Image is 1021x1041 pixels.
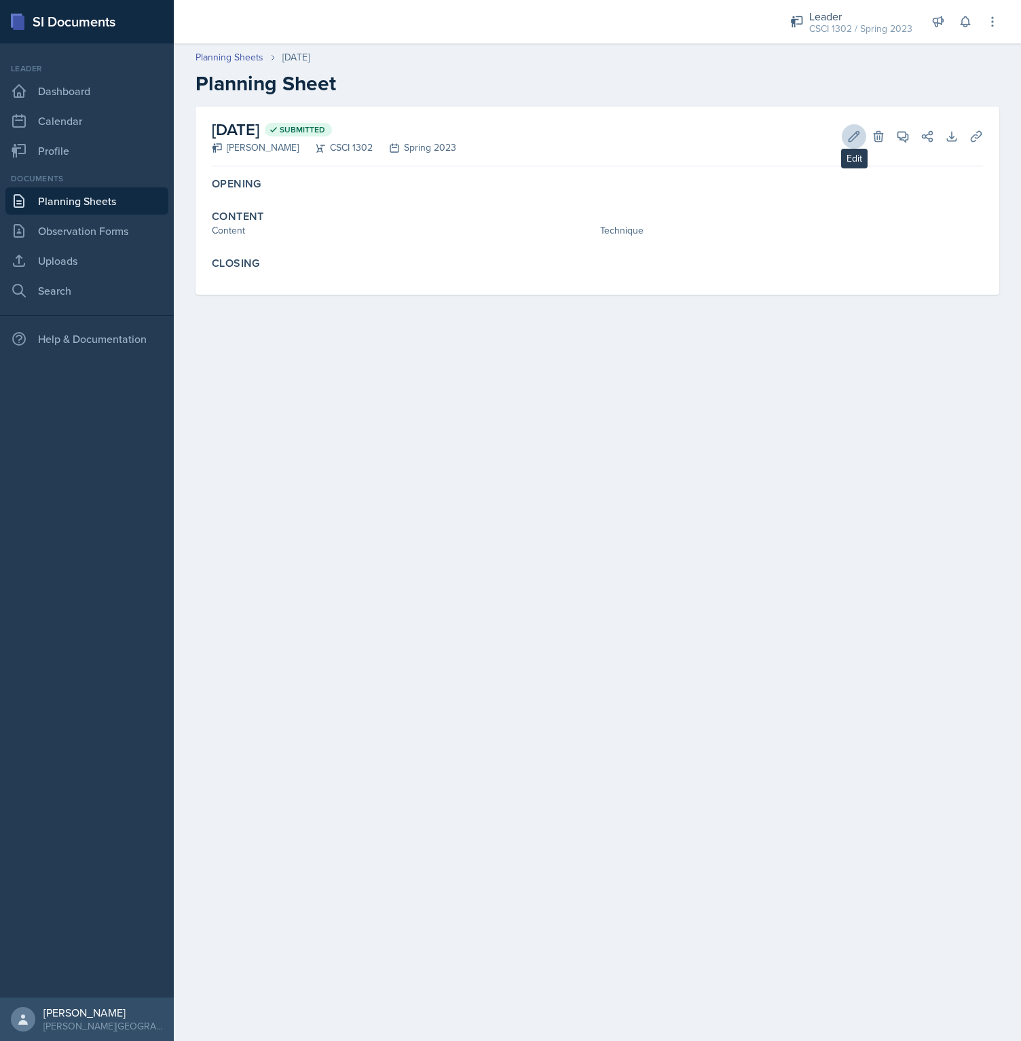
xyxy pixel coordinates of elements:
div: Spring 2023 [373,141,456,155]
label: Opening [212,177,261,191]
div: Technique [600,223,983,238]
label: Closing [212,257,260,270]
label: Content [212,210,264,223]
div: Help & Documentation [5,325,168,352]
h2: Planning Sheet [196,71,999,96]
a: Uploads [5,247,168,274]
div: CSCI 1302 [299,141,373,155]
a: Profile [5,137,168,164]
span: Submitted [280,124,325,135]
a: Observation Forms [5,217,168,244]
div: CSCI 1302 / Spring 2023 [809,22,912,36]
a: Planning Sheets [196,50,263,65]
div: Leader [809,8,912,24]
div: [DATE] [282,50,310,65]
div: Content [212,223,595,238]
div: [PERSON_NAME] [212,141,299,155]
div: [PERSON_NAME] [43,1006,163,1019]
div: Leader [5,62,168,75]
button: Edit [842,124,866,149]
a: Dashboard [5,77,168,105]
a: Planning Sheets [5,187,168,215]
div: Documents [5,172,168,185]
div: [PERSON_NAME][GEOGRAPHIC_DATA] [43,1019,163,1033]
a: Search [5,277,168,304]
a: Calendar [5,107,168,134]
h2: [DATE] [212,117,456,142]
